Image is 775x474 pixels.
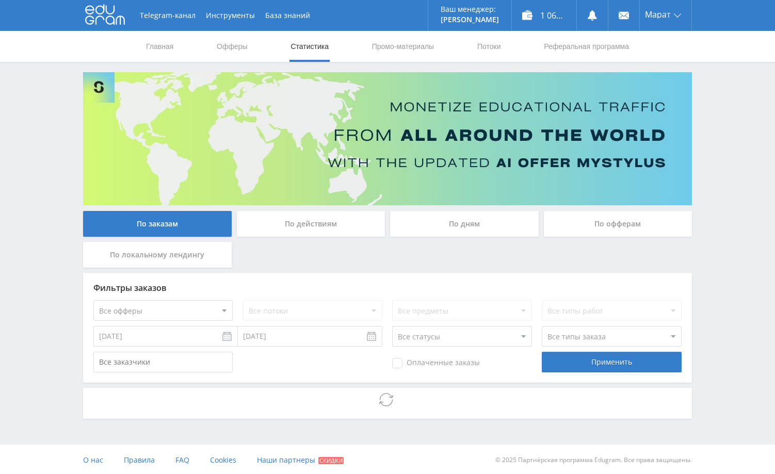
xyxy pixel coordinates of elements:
a: Промо-материалы [371,31,435,62]
div: По заказам [83,211,232,237]
span: О нас [83,455,103,465]
div: Применить [542,352,681,372]
img: Banner [83,72,692,205]
div: Фильтры заказов [93,283,682,292]
a: Офферы [216,31,249,62]
div: По офферам [544,211,692,237]
a: Главная [145,31,174,62]
p: Ваш менеджер: [441,5,499,13]
div: По дням [390,211,539,237]
a: Статистика [289,31,330,62]
span: Скидки [318,457,344,464]
span: FAQ [175,455,189,465]
span: Правила [124,455,155,465]
span: Наши партнеры [257,455,315,465]
div: По действиям [237,211,385,237]
div: По локальному лендингу [83,242,232,268]
span: Cookies [210,455,236,465]
a: Потоки [476,31,502,62]
span: Оплаченные заказы [392,358,480,368]
span: Марат [645,10,671,19]
input: Все заказчики [93,352,233,372]
a: Реферальная программа [543,31,630,62]
p: [PERSON_NAME] [441,15,499,24]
